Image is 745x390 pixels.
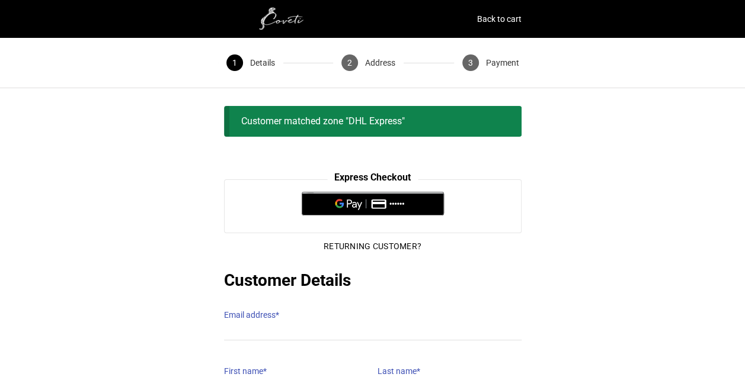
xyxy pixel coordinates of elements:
[477,11,522,27] a: Back to cart
[224,269,522,292] h2: Customer Details
[250,54,275,71] span: Details
[224,307,522,323] label: Email address
[378,363,522,379] label: Last name
[224,106,522,137] div: Customer matched zone "DHL Express"
[224,363,368,379] label: First name
[333,38,404,88] button: 2 Address
[302,192,444,215] button: Pay with GPay
[314,233,431,259] button: Returning Customer?
[462,54,479,71] span: 3
[341,54,358,71] span: 2
[454,38,527,88] button: 3 Payment
[218,38,283,88] button: 1 Details
[389,200,405,208] text: ••••••
[226,54,243,71] span: 1
[365,54,395,71] span: Address
[224,7,343,31] img: white1.png
[486,54,519,71] span: Payment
